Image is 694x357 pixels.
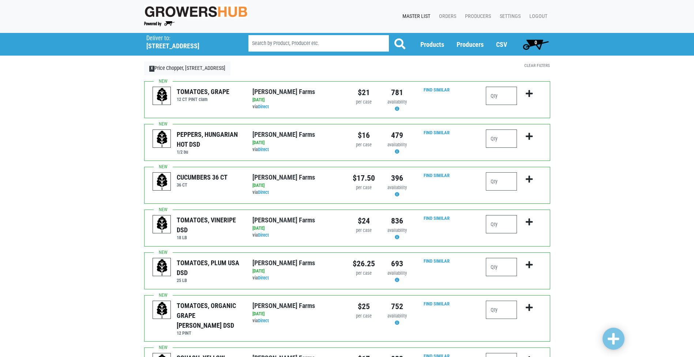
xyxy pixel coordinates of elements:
div: 693 [386,258,408,270]
div: via [252,317,341,324]
span: availability [387,270,407,276]
div: TOMATOES, PLUM USA DSD [177,258,241,278]
div: per case [353,313,375,320]
img: original-fc7597fdc6adbb9d0e2ae620e786d1a2.jpg [144,5,248,18]
div: 479 [386,129,408,141]
a: Find Similar [424,301,450,307]
div: [DATE] [252,182,341,189]
span: availability [387,99,407,105]
h6: 12 CT PINT clam [177,97,229,102]
img: placeholder-variety-43d6402dacf2d531de610a020419775a.svg [153,258,171,277]
div: 396 [386,172,408,184]
div: via [252,146,341,153]
a: Find Similar [424,258,450,264]
div: $24 [353,215,375,227]
input: Qty [486,129,517,148]
span: 0 [534,40,537,45]
h6: 25 LB [177,278,241,283]
input: Qty [486,215,517,233]
input: Search by Product, Producer etc. [248,35,389,52]
a: [PERSON_NAME] Farms [252,88,315,95]
span: availability [387,228,407,233]
div: per case [353,270,375,277]
div: per case [353,227,375,234]
span: X [149,66,155,72]
a: XPrice Chopper, [STREET_ADDRESS] [144,61,231,75]
div: PEPPERS, HUNGARIAN HOT DSD [177,129,241,149]
div: via [252,104,341,110]
h6: 36 CT [177,182,228,188]
img: placeholder-variety-43d6402dacf2d531de610a020419775a.svg [153,87,171,105]
span: availability [387,185,407,190]
a: 0 [519,37,552,52]
div: 781 [386,87,408,98]
div: $25 [353,301,375,312]
div: per case [353,142,375,149]
h6: 18 LB [177,235,241,240]
h6: 1/2 bu [177,149,241,155]
div: [DATE] [252,268,341,275]
a: Producers [457,41,484,48]
a: Find Similar [424,173,450,178]
input: Qty [486,258,517,276]
div: [DATE] [252,97,341,104]
input: Qty [486,301,517,319]
div: $16 [353,129,375,141]
span: availability [387,313,407,319]
a: Direct [258,189,269,195]
a: CSV [496,41,507,48]
a: Clear Filters [524,63,550,68]
div: 752 [386,301,408,312]
a: Find Similar [424,130,450,135]
img: placeholder-variety-43d6402dacf2d531de610a020419775a.svg [153,301,171,319]
img: placeholder-variety-43d6402dacf2d531de610a020419775a.svg [153,130,171,148]
a: Find Similar [424,215,450,221]
a: Direct [258,318,269,323]
a: [PERSON_NAME] Farms [252,259,315,267]
div: via [252,232,341,239]
h6: 12 PINT [177,330,241,336]
a: Master List [397,10,433,23]
div: [DATE] [252,311,341,317]
a: Settings [494,10,524,23]
a: Orders [433,10,459,23]
p: Deliver to: [146,35,230,42]
div: $17.50 [353,172,375,184]
div: TOMATOES, GRAPE [177,87,229,97]
img: placeholder-variety-43d6402dacf2d531de610a020419775a.svg [153,173,171,191]
a: Direct [258,104,269,109]
a: [PERSON_NAME] Farms [252,131,315,138]
a: Direct [258,275,269,281]
div: per case [353,99,375,106]
div: [DATE] [252,225,341,232]
div: [DATE] [252,139,341,146]
a: Producers [459,10,494,23]
div: via [252,189,341,196]
a: Direct [258,147,269,152]
div: $26.25 [353,258,375,270]
input: Qty [486,87,517,105]
div: via [252,275,341,282]
img: Powered by Big Wheelbarrow [144,21,175,26]
a: Direct [258,232,269,238]
a: [PERSON_NAME] Farms [252,216,315,224]
span: Price Chopper, Erie Boulevard, #172 (2515 Erie Blvd E, Syracuse, NY 13224, USA) [146,33,235,50]
h5: [STREET_ADDRESS] [146,42,230,50]
div: TOMATOES, VINERIPE DSD [177,215,241,235]
span: availability [387,142,407,147]
div: per case [353,184,375,191]
a: Logout [524,10,550,23]
a: [PERSON_NAME] Farms [252,173,315,181]
a: [PERSON_NAME] Farms [252,302,315,309]
div: CUCUMBERS 36 CT [177,172,228,182]
div: $21 [353,87,375,98]
div: TOMATOES, ORGANIC GRAPE [PERSON_NAME] DSD [177,301,241,330]
a: Products [420,41,444,48]
div: 836 [386,215,408,227]
img: placeholder-variety-43d6402dacf2d531de610a020419775a.svg [153,215,171,234]
a: Find Similar [424,87,450,93]
input: Qty [486,172,517,191]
